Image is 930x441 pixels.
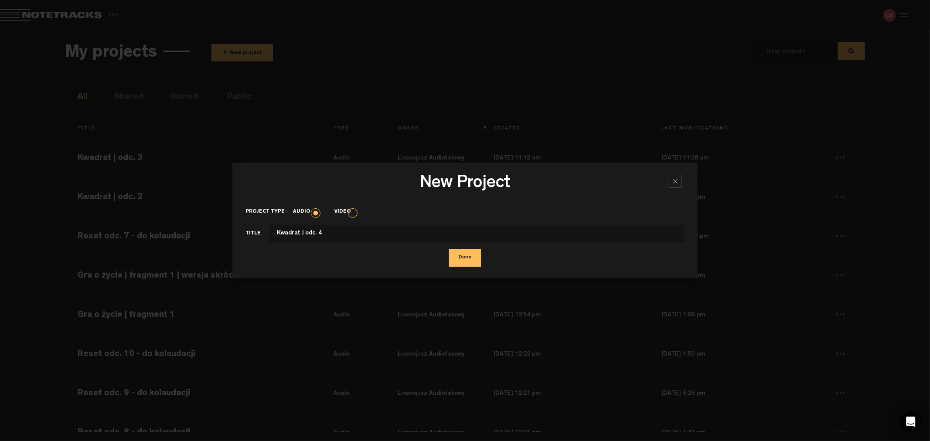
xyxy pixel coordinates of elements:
[269,225,685,242] input: This field cannot contain only space(s)
[293,208,319,216] label: Audio
[245,174,685,196] h3: New Project
[449,249,481,267] button: Done
[334,208,359,216] label: Video
[245,230,269,240] label: Title
[245,208,293,216] label: Project type
[900,411,921,432] div: Open Intercom Messenger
